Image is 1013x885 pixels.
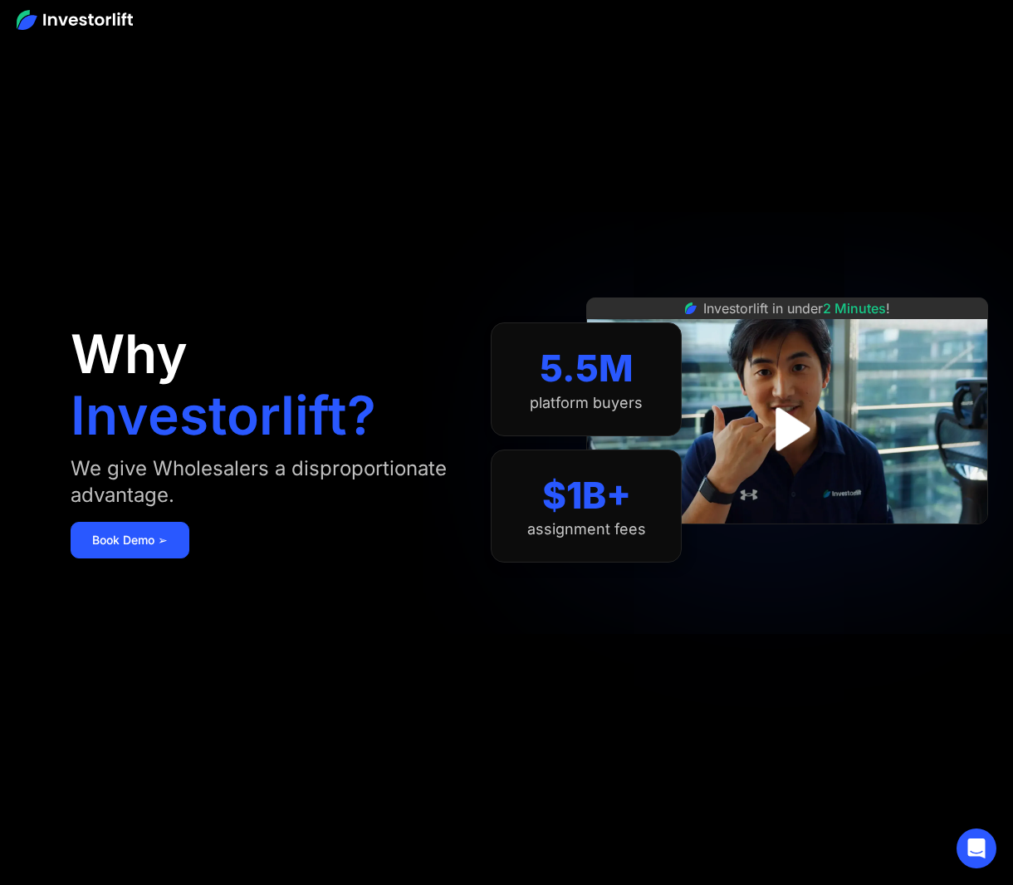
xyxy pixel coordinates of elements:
a: open lightbox [751,392,825,466]
div: 5.5M [540,347,634,391]
h1: Investorlift? [71,389,376,442]
iframe: Customer reviews powered by Trustpilot [663,533,912,553]
div: Open Intercom Messenger [957,828,996,868]
a: Book Demo ➢ [71,522,189,558]
span: 2 Minutes [823,300,886,317]
div: assignment fees [527,520,646,538]
div: We give Wholesalers a disproportionate advantage. [71,455,458,509]
div: Investorlift in under ! [703,298,890,318]
div: platform buyers [530,394,643,412]
h1: Why [71,327,188,381]
div: $1B+ [542,474,631,518]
